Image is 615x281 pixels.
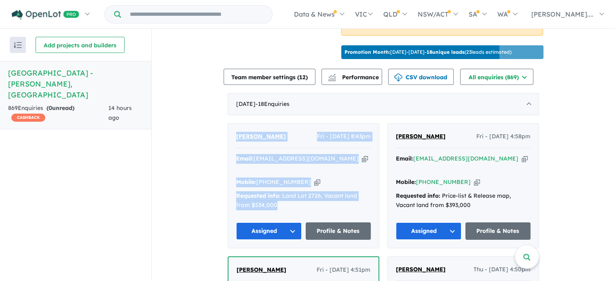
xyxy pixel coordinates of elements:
[396,155,413,162] strong: Email:
[236,191,371,211] div: Land Lot 2726, Vacant land from $534,000
[344,49,511,56] p: [DATE] - [DATE] - ( 23 leads estimated)
[522,154,528,163] button: Copy
[396,132,446,142] a: [PERSON_NAME]
[108,104,132,121] span: 14 hours ago
[396,265,446,275] a: [PERSON_NAME]
[36,37,125,53] button: Add projects and builders
[473,265,530,275] span: Thu - [DATE] 4:50pm
[344,49,390,55] b: Promotion Month:
[236,178,256,186] strong: Mobile:
[237,265,286,275] a: [PERSON_NAME]
[49,104,52,112] span: 0
[362,154,368,163] button: Copy
[396,266,446,273] span: [PERSON_NAME]
[306,222,371,240] a: Profile & Notes
[328,74,336,78] img: line-chart.svg
[236,133,286,140] span: [PERSON_NAME]
[394,74,402,82] img: download icon
[329,74,379,81] span: Performance
[123,6,271,23] input: Try estate name, suburb, builder or developer
[237,266,286,273] span: [PERSON_NAME]
[531,10,594,18] span: [PERSON_NAME]....
[317,132,371,142] span: Fri - [DATE] 8:43pm
[460,69,533,85] button: All enquiries (869)
[8,104,108,123] div: 869 Enquir ies
[396,222,461,240] button: Assigned
[321,69,382,85] button: Performance
[388,69,454,85] button: CSV download
[14,42,22,48] img: sort.svg
[396,178,416,186] strong: Mobile:
[12,10,79,20] img: Openlot PRO Logo White
[465,222,531,240] a: Profile & Notes
[314,178,320,186] button: Copy
[396,192,440,199] strong: Requested info:
[224,69,315,85] button: Team member settings (12)
[328,76,336,81] img: bar-chart.svg
[236,132,286,142] a: [PERSON_NAME]
[317,265,370,275] span: Fri - [DATE] 4:51pm
[8,68,143,100] h5: [GEOGRAPHIC_DATA] - [PERSON_NAME] , [GEOGRAPHIC_DATA]
[228,93,539,116] div: [DATE]
[476,132,530,142] span: Fri - [DATE] 4:58pm
[254,155,359,162] a: [EMAIL_ADDRESS][DOMAIN_NAME]
[474,178,480,186] button: Copy
[236,222,302,240] button: Assigned
[396,191,530,211] div: Price-list & Release map, Vacant land from $393,000
[236,192,281,199] strong: Requested info:
[413,155,518,162] a: [EMAIL_ADDRESS][DOMAIN_NAME]
[396,133,446,140] span: [PERSON_NAME]
[46,104,74,112] strong: ( unread)
[299,74,306,81] span: 12
[427,49,465,55] b: 18 unique leads
[256,178,311,186] a: [PHONE_NUMBER]
[256,100,290,108] span: - 18 Enquir ies
[416,178,471,186] a: [PHONE_NUMBER]
[11,114,45,122] span: CASHBACK
[236,155,254,162] strong: Email:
